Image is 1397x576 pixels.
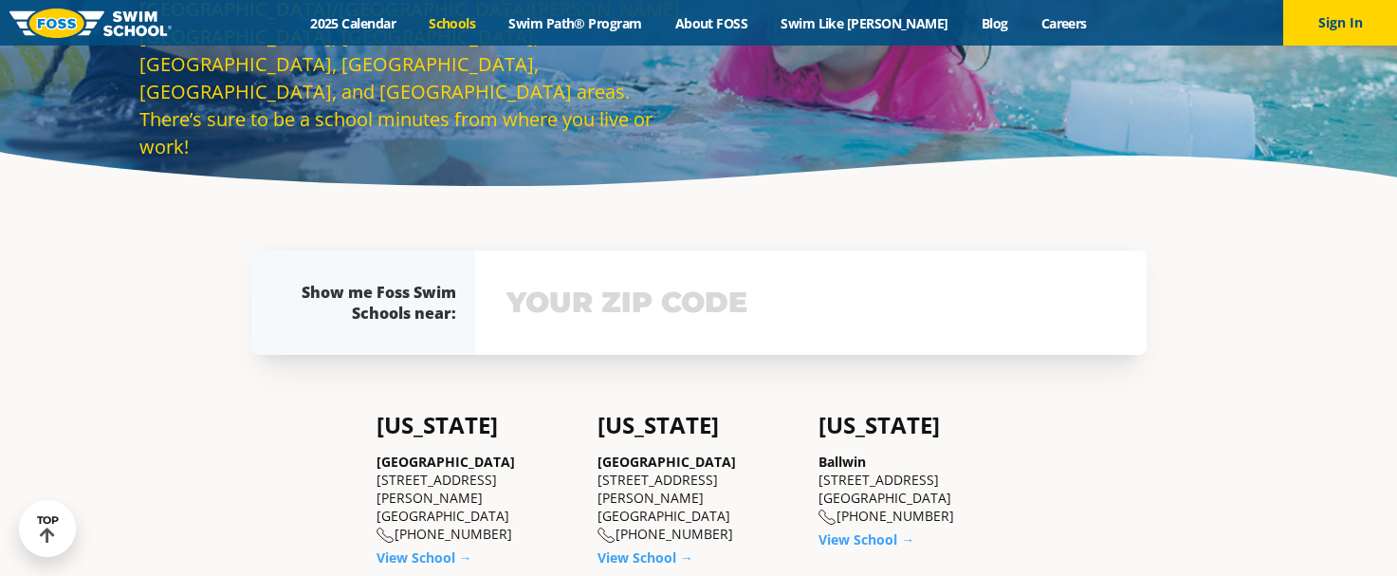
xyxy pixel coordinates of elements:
a: View School → [818,530,914,548]
div: TOP [37,514,59,544]
div: Show me Foss Swim Schools near: [289,282,456,324]
a: [GEOGRAPHIC_DATA] [597,453,736,471]
a: Careers [1024,14,1103,32]
a: About FOSS [658,14,764,32]
a: Blog [965,14,1024,32]
a: Swim Like [PERSON_NAME] [764,14,965,32]
a: Ballwin [818,453,866,471]
a: View School → [377,548,472,567]
img: location-phone-o-icon.svg [377,528,395,544]
h4: [US_STATE] [377,412,579,438]
div: [STREET_ADDRESS][PERSON_NAME] [GEOGRAPHIC_DATA] [PHONE_NUMBER] [597,453,800,544]
a: Schools [413,14,492,32]
a: Swim Path® Program [492,14,658,32]
img: FOSS Swim School Logo [9,9,172,38]
div: [STREET_ADDRESS][PERSON_NAME] [GEOGRAPHIC_DATA] [PHONE_NUMBER] [377,453,579,544]
h4: [US_STATE] [597,412,800,438]
a: 2025 Calendar [294,14,413,32]
input: YOUR ZIP CODE [502,275,1120,330]
h4: [US_STATE] [818,412,1020,438]
img: location-phone-o-icon.svg [818,510,836,526]
img: location-phone-o-icon.svg [597,528,616,544]
div: [STREET_ADDRESS] [GEOGRAPHIC_DATA] [PHONE_NUMBER] [818,453,1020,526]
a: View School → [597,548,693,567]
a: [GEOGRAPHIC_DATA] [377,453,515,471]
